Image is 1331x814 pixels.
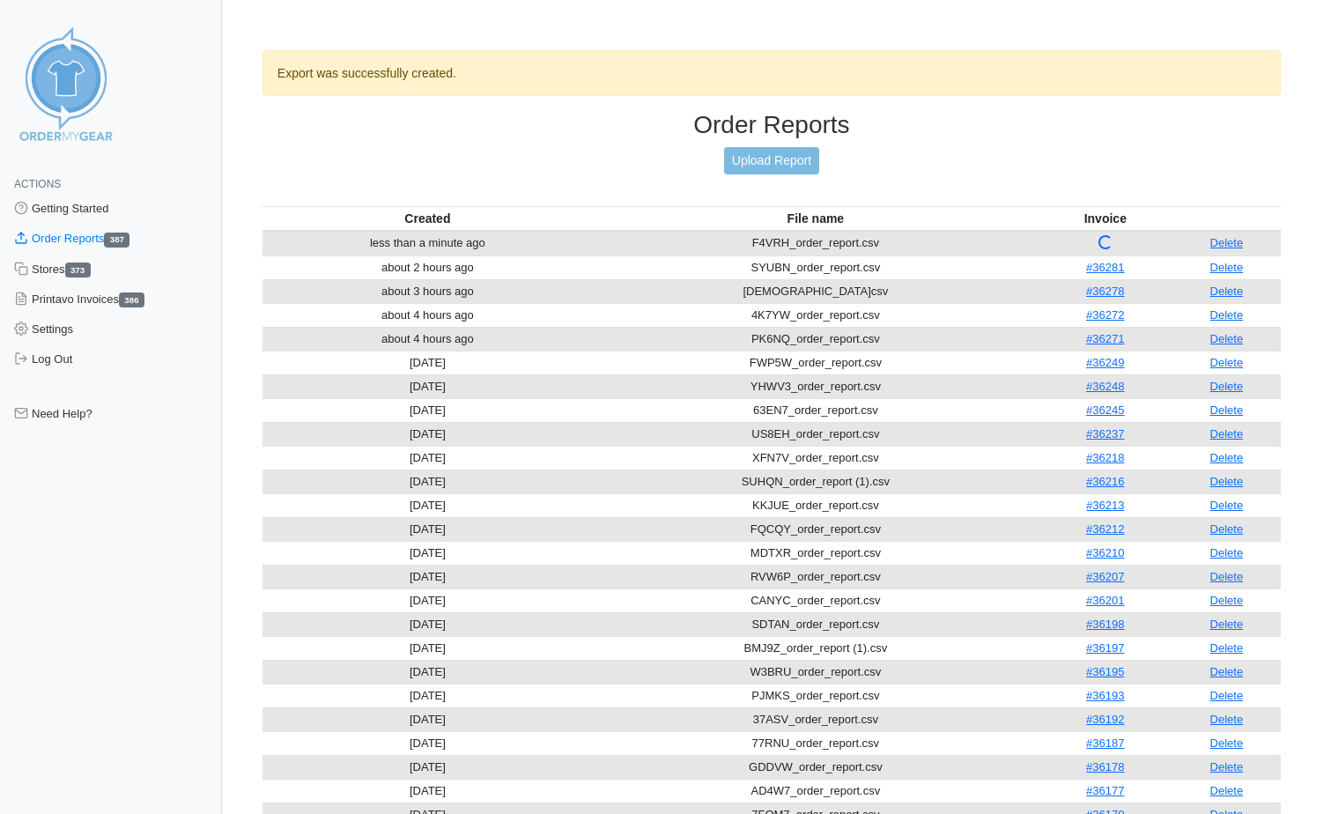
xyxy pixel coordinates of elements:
td: about 2 hours ago [263,255,593,279]
td: [DATE] [263,684,593,707]
a: Delete [1210,594,1244,607]
a: Delete [1210,689,1244,702]
span: 387 [104,233,129,248]
th: File name [593,206,1039,231]
a: #36198 [1086,618,1124,631]
a: Delete [1210,618,1244,631]
td: 4K7YW_order_report.csv [593,303,1039,327]
a: Delete [1210,380,1244,393]
a: Delete [1210,499,1244,512]
td: YHWV3_order_report.csv [593,374,1039,398]
td: [DATE] [263,588,593,612]
a: Delete [1210,427,1244,440]
td: RVW6P_order_report.csv [593,565,1039,588]
a: Delete [1210,332,1244,345]
a: #36237 [1086,427,1124,440]
td: MDTXR_order_report.csv [593,541,1039,565]
td: BMJ9Z_order_report (1).csv [593,636,1039,660]
td: [DATE] [263,731,593,755]
a: #36213 [1086,499,1124,512]
td: [DATE] [263,779,593,803]
a: Delete [1210,665,1244,678]
td: [DATE] [263,541,593,565]
td: less than a minute ago [263,231,593,256]
td: SYUBN_order_report.csv [593,255,1039,279]
a: Delete [1210,760,1244,773]
a: #36193 [1086,689,1124,702]
a: Delete [1210,522,1244,536]
td: F4VRH_order_report.csv [593,231,1039,256]
td: [DATE] [263,636,593,660]
a: #36177 [1086,784,1124,797]
td: [DATE] [263,565,593,588]
a: #36212 [1086,522,1124,536]
td: about 4 hours ago [263,303,593,327]
td: 77RNU_order_report.csv [593,731,1039,755]
th: Invoice [1039,206,1172,231]
a: #36249 [1086,356,1124,369]
td: US8EH_order_report.csv [593,422,1039,446]
td: XFN7V_order_report.csv [593,446,1039,470]
td: [DATE] [263,755,593,779]
td: about 4 hours ago [263,327,593,351]
td: [DATE] [263,612,593,636]
td: 63EN7_order_report.csv [593,398,1039,422]
th: Created [263,206,593,231]
a: Delete [1210,451,1244,464]
a: Delete [1210,641,1244,655]
a: Delete [1210,236,1244,249]
a: #36195 [1086,665,1124,678]
td: AD4W7_order_report.csv [593,779,1039,803]
a: Delete [1210,403,1244,417]
a: Delete [1210,285,1244,298]
td: [DATE] [263,470,593,493]
span: 373 [65,263,91,277]
td: about 3 hours ago [263,279,593,303]
td: [DATE] [263,374,593,398]
td: [DATE] [263,707,593,731]
td: FQCQY_order_report.csv [593,517,1039,541]
td: [DATE] [263,660,593,684]
td: GDDVW_order_report.csv [593,755,1039,779]
a: #36248 [1086,380,1124,393]
a: Delete [1210,736,1244,750]
td: [DATE] [263,422,593,446]
td: [DATE] [263,446,593,470]
td: [DATE] [263,493,593,517]
a: #36178 [1086,760,1124,773]
h3: Order Reports [263,110,1281,140]
a: #36210 [1086,546,1124,559]
a: Delete [1210,546,1244,559]
a: #36187 [1086,736,1124,750]
a: Delete [1210,570,1244,583]
a: #36278 [1086,285,1124,298]
span: Actions [14,178,61,190]
a: #36218 [1086,451,1124,464]
td: [DATE] [263,351,593,374]
td: SDTAN_order_report.csv [593,612,1039,636]
a: #36207 [1086,570,1124,583]
a: Delete [1210,475,1244,488]
a: #36272 [1086,308,1124,322]
a: Delete [1210,784,1244,797]
td: KKJUE_order_report.csv [593,493,1039,517]
span: 386 [119,292,144,307]
td: CANYC_order_report.csv [593,588,1039,612]
td: SUHQN_order_report (1).csv [593,470,1039,493]
a: #36271 [1086,332,1124,345]
a: #36201 [1086,594,1124,607]
a: #36281 [1086,261,1124,274]
div: Export was successfully created. [263,50,1281,96]
a: #36216 [1086,475,1124,488]
a: Delete [1210,713,1244,726]
a: Upload Report [724,147,819,174]
a: #36197 [1086,641,1124,655]
a: #36245 [1086,403,1124,417]
td: [DATE] [263,398,593,422]
td: W3BRU_order_report.csv [593,660,1039,684]
a: Delete [1210,261,1244,274]
a: #36192 [1086,713,1124,726]
td: FWP5W_order_report.csv [593,351,1039,374]
td: [DEMOGRAPHIC_DATA]csv [593,279,1039,303]
td: 37ASV_order_report.csv [593,707,1039,731]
